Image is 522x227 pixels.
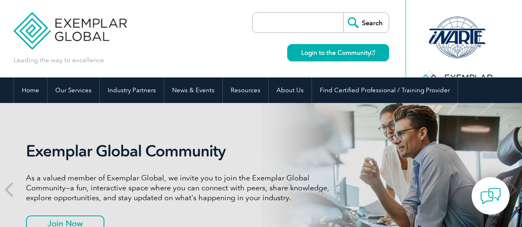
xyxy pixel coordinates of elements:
[26,142,335,161] h2: Exemplar Global Community
[14,77,47,103] a: Home
[26,173,335,203] p: As a valued member of Exemplar Global, we invite you to join the Exemplar Global Community—a fun,...
[164,77,222,103] a: News & Events
[312,77,458,103] a: Find Certified Professional / Training Provider
[47,77,99,103] a: Our Services
[287,44,389,61] a: Login to the Community
[14,56,104,65] p: Leading the way to excellence
[100,77,164,103] a: Industry Partners
[223,77,268,103] a: Resources
[480,186,501,206] img: contact-chat.png
[343,13,389,33] input: Search
[371,50,375,55] img: open_square.png
[269,77,312,103] a: About Us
